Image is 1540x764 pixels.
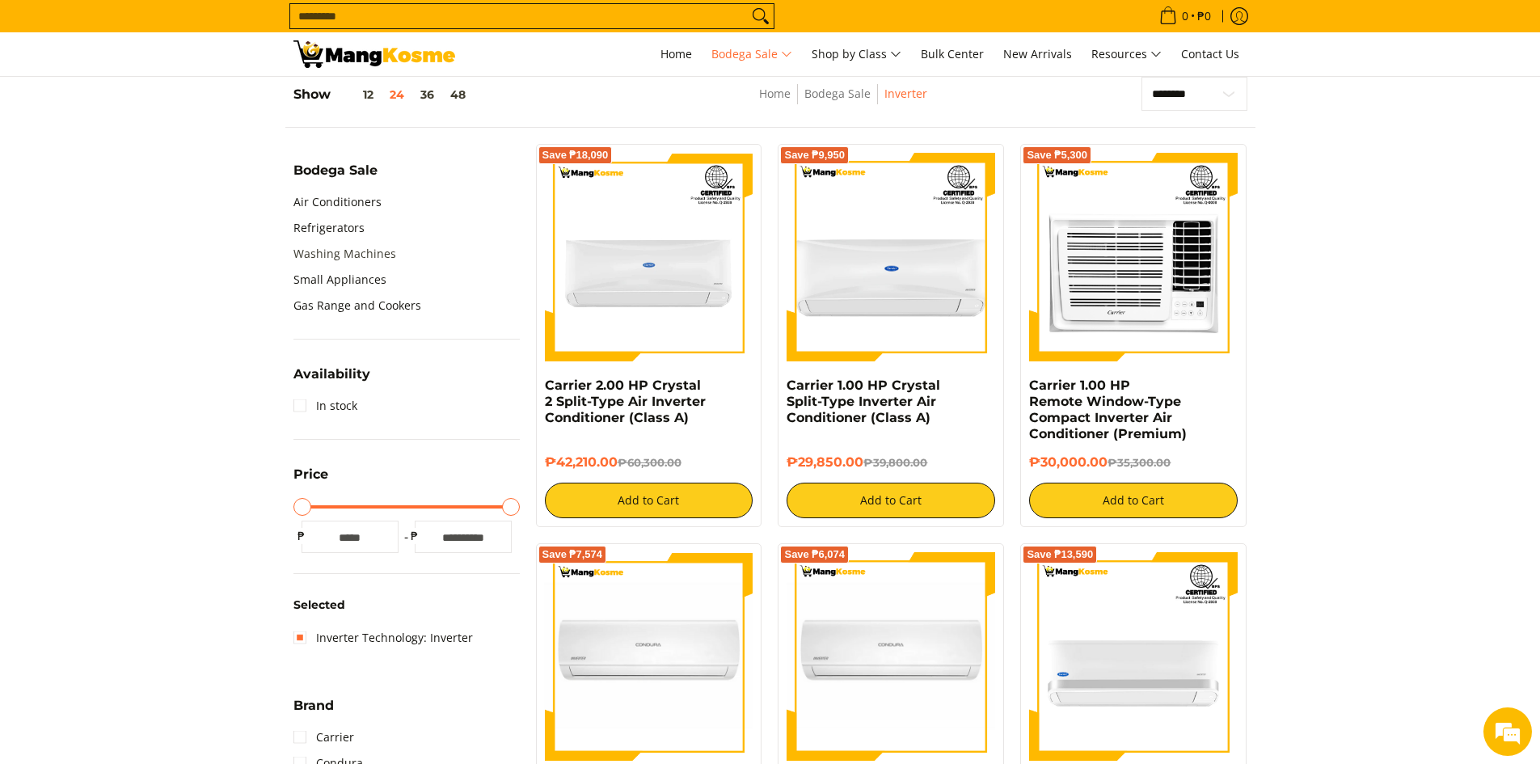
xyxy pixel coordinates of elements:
summary: Open [293,368,370,393]
img: Carrier 1.00 HP Crystal Split-Type Inverter Air Conditioner (Class A) [787,153,995,361]
a: Home [652,32,700,76]
span: Price [293,468,328,481]
span: We're online! [94,204,223,367]
span: Bodega Sale [293,164,378,177]
span: 0 [1179,11,1191,22]
span: Bodega Sale [711,44,792,65]
h6: ₱29,850.00 [787,454,995,471]
button: 24 [382,88,412,101]
span: Save ₱18,090 [542,150,609,160]
h6: ₱30,000.00 [1029,454,1238,471]
a: Inverter Technology: Inverter [293,625,473,651]
a: Washing Machines [293,241,396,267]
button: Add to Cart [545,483,753,518]
span: Bulk Center [921,46,984,61]
span: ₱ [293,528,310,544]
span: New Arrivals [1003,46,1072,61]
button: Add to Cart [787,483,995,518]
a: Air Conditioners [293,189,382,215]
a: Contact Us [1173,32,1247,76]
h6: Selected [293,598,520,613]
a: New Arrivals [995,32,1080,76]
div: Minimize live chat window [265,8,304,47]
summary: Open [293,468,328,493]
a: Bodega Sale [703,32,800,76]
summary: Open [293,164,378,189]
summary: Open [293,699,334,724]
a: Home [759,86,791,101]
a: Carrier 1.00 HP Crystal Split-Type Inverter Air Conditioner (Class A) [787,378,940,425]
img: condura-split-type-inverter-air-conditioner-class-b-full-view-mang-kosme [545,552,753,761]
a: Carrier 1.00 HP Remote Window-Type Compact Inverter Air Conditioner (Premium) [1029,378,1187,441]
a: Bodega Sale [804,86,871,101]
span: Inverter [884,84,927,104]
del: ₱35,300.00 [1108,456,1171,469]
h5: Show [293,87,474,103]
a: Carrier 2.00 HP Crystal 2 Split-Type Air Inverter Conditioner (Class A) [545,378,706,425]
span: Save ₱5,300 [1027,150,1087,160]
span: Save ₱13,590 [1027,550,1093,559]
span: Brand [293,699,334,712]
img: condura-split-type-inverter-air-conditioner-class-b-full-view-mang-kosme [787,552,995,761]
a: Carrier [293,724,354,750]
button: Add to Cart [1029,483,1238,518]
a: Gas Range and Cookers [293,293,421,319]
span: Save ₱9,950 [784,150,845,160]
button: 36 [412,88,442,101]
span: ₱0 [1195,11,1213,22]
span: Contact Us [1181,46,1239,61]
span: Save ₱7,574 [542,550,603,559]
span: Resources [1091,44,1162,65]
img: Carrier 2.00 HP Crystal 2 Split-Type Air Inverter Conditioner (Class A) [545,153,753,361]
textarea: Type your message and hit 'Enter' [8,441,308,498]
img: Carrier 1.00 HP XPower Gold 3 Split-Type Inverter Air Conditioner (Class A) [1029,552,1238,761]
del: ₱39,800.00 [863,456,927,469]
a: Shop by Class [804,32,909,76]
button: Search [748,4,774,28]
a: Small Appliances [293,267,386,293]
span: Home [660,46,692,61]
h6: ₱42,210.00 [545,454,753,471]
del: ₱60,300.00 [618,456,681,469]
span: Shop by Class [812,44,901,65]
button: 48 [442,88,474,101]
a: Refrigerators [293,215,365,241]
img: Bodega Sale l Mang Kosme: Cost-Efficient &amp; Quality Home Appliances [293,40,455,68]
span: • [1154,7,1216,25]
div: Chat with us now [84,91,272,112]
nav: Main Menu [471,32,1247,76]
span: ₱ [407,528,423,544]
button: 12 [331,88,382,101]
a: In stock [293,393,357,419]
span: Availability [293,368,370,381]
a: Bulk Center [913,32,992,76]
a: Resources [1083,32,1170,76]
img: Carrier 1.00 HP Remote Window-Type Compact Inverter Air Conditioner (Premium) [1029,153,1238,361]
nav: Breadcrumbs [647,84,1040,120]
span: Save ₱6,074 [784,550,845,559]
